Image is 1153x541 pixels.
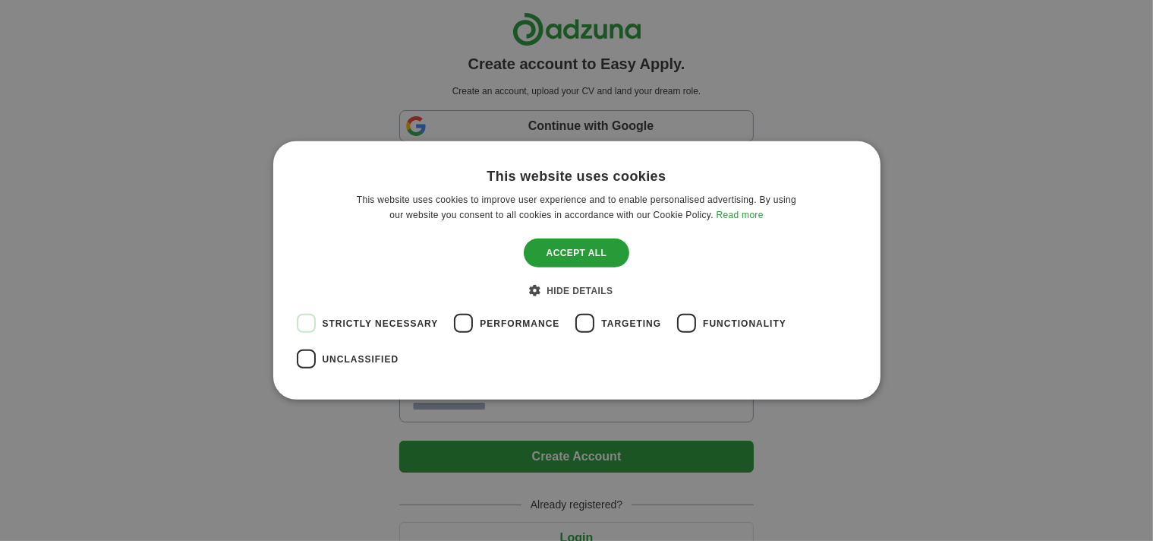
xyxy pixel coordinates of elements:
[601,317,661,331] span: Targeting
[703,317,786,331] span: Functionality
[540,283,613,298] div: Hide details
[357,195,796,220] span: This website uses cookies to improve user experience and to enable personalised advertising. By u...
[524,239,630,267] div: Accept all
[323,317,439,331] span: Strictly necessary
[487,168,666,185] div: This website uses cookies
[717,210,764,220] a: Read more, opens a new window
[323,353,399,366] span: Unclassified
[480,317,559,331] span: Performance
[547,286,613,296] span: Hide details
[273,141,881,400] div: Cookie consent dialog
